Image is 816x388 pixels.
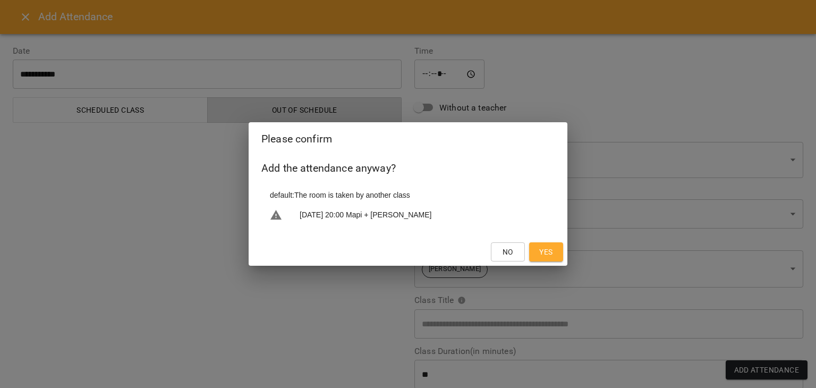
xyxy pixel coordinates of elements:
[503,246,513,258] span: No
[529,242,563,262] button: Yes
[261,131,555,147] h2: Please confirm
[261,185,555,205] li: default : The room is taken by another class
[491,242,525,262] button: No
[261,160,555,176] h6: Add the attendance anyway?
[539,246,552,258] span: Yes
[261,205,555,226] li: [DATE] 20:00 Марі + [PERSON_NAME]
